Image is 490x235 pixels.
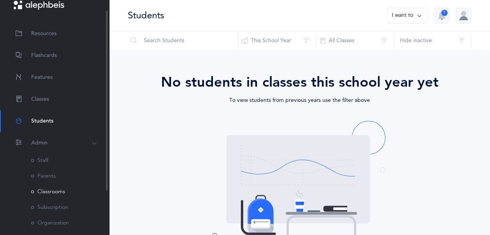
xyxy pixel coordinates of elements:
[238,31,316,50] button: This School Year
[451,196,481,226] iframe: Drift Widget Chat Controller
[127,31,239,50] input: Search Students
[31,189,65,195] a: Classrooms
[434,8,449,23] button: 1
[31,73,53,82] span: Features
[441,10,448,16] div: 1
[31,204,68,210] a: Subscription
[128,9,164,22] div: Students
[316,31,394,50] button: All Classes
[31,30,57,38] span: Resources
[144,93,456,105] div: To view students from previous years use the filter above
[393,31,471,50] button: Hide inactive
[387,8,428,23] button: I want to
[31,220,69,226] a: Organization
[31,139,48,147] span: Admin
[131,72,468,93] div: No students in classes this school year yet
[31,157,48,164] a: Staff
[31,117,53,125] span: Students
[31,95,49,103] span: Classes
[31,52,57,60] span: Flashcards
[31,173,56,179] a: Parents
